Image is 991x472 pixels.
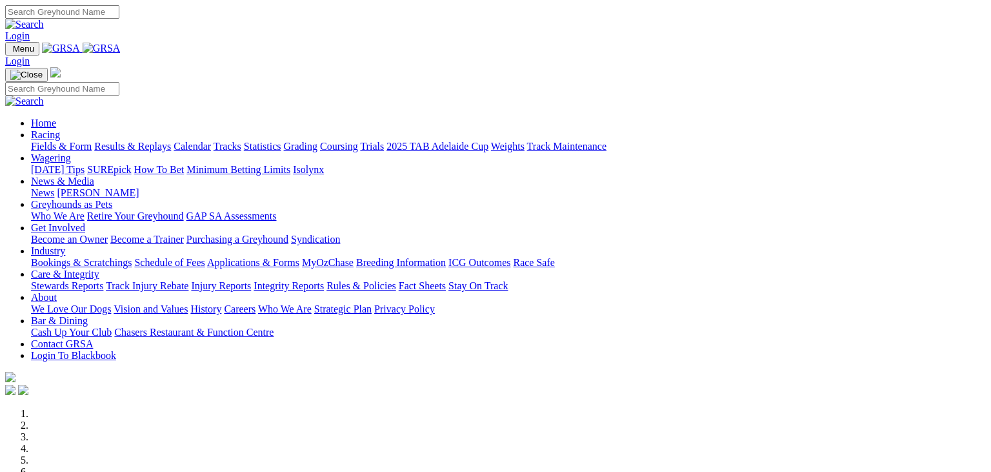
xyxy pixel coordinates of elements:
[31,187,986,199] div: News & Media
[31,118,56,128] a: Home
[31,303,986,315] div: About
[31,187,54,198] a: News
[448,257,510,268] a: ICG Outcomes
[87,210,184,221] a: Retire Your Greyhound
[5,372,15,382] img: logo-grsa-white.png
[50,67,61,77] img: logo-grsa-white.png
[31,292,57,303] a: About
[191,280,251,291] a: Injury Reports
[513,257,554,268] a: Race Safe
[5,385,15,395] img: facebook.svg
[31,152,71,163] a: Wagering
[31,164,85,175] a: [DATE] Tips
[5,5,119,19] input: Search
[31,327,112,338] a: Cash Up Your Club
[31,338,93,349] a: Contact GRSA
[31,141,92,152] a: Fields & Form
[114,303,188,314] a: Vision and Values
[399,280,446,291] a: Fact Sheets
[356,257,446,268] a: Breeding Information
[5,30,30,41] a: Login
[31,280,986,292] div: Care & Integrity
[320,141,358,152] a: Coursing
[5,42,39,56] button: Toggle navigation
[31,315,88,326] a: Bar & Dining
[31,199,112,210] a: Greyhounds as Pets
[5,56,30,67] a: Login
[31,303,111,314] a: We Love Our Dogs
[31,280,103,291] a: Stewards Reports
[527,141,606,152] a: Track Maintenance
[31,245,65,256] a: Industry
[18,385,28,395] img: twitter.svg
[134,257,205,268] a: Schedule of Fees
[190,303,221,314] a: History
[186,210,277,221] a: GAP SA Assessments
[284,141,317,152] a: Grading
[174,141,211,152] a: Calendar
[13,44,34,54] span: Menu
[31,176,94,187] a: News & Media
[326,280,396,291] a: Rules & Policies
[31,129,60,140] a: Racing
[42,43,80,54] img: GRSA
[31,210,85,221] a: Who We Are
[94,141,171,152] a: Results & Replays
[186,234,288,245] a: Purchasing a Greyhound
[106,280,188,291] a: Track Injury Rebate
[31,327,986,338] div: Bar & Dining
[57,187,139,198] a: [PERSON_NAME]
[134,164,185,175] a: How To Bet
[31,210,986,222] div: Greyhounds as Pets
[293,164,324,175] a: Isolynx
[31,222,85,233] a: Get Involved
[5,68,48,82] button: Toggle navigation
[31,257,986,269] div: Industry
[31,141,986,152] div: Racing
[254,280,324,291] a: Integrity Reports
[31,350,116,361] a: Login To Blackbook
[491,141,525,152] a: Weights
[114,327,274,338] a: Chasers Restaurant & Function Centre
[224,303,255,314] a: Careers
[31,234,986,245] div: Get Involved
[5,19,44,30] img: Search
[448,280,508,291] a: Stay On Track
[291,234,340,245] a: Syndication
[258,303,312,314] a: Who We Are
[314,303,372,314] a: Strategic Plan
[302,257,354,268] a: MyOzChase
[31,164,986,176] div: Wagering
[374,303,435,314] a: Privacy Policy
[244,141,281,152] a: Statistics
[110,234,184,245] a: Become a Trainer
[5,96,44,107] img: Search
[214,141,241,152] a: Tracks
[31,257,132,268] a: Bookings & Scratchings
[207,257,299,268] a: Applications & Forms
[360,141,384,152] a: Trials
[10,70,43,80] img: Close
[186,164,290,175] a: Minimum Betting Limits
[87,164,131,175] a: SUREpick
[31,234,108,245] a: Become an Owner
[386,141,488,152] a: 2025 TAB Adelaide Cup
[5,82,119,96] input: Search
[31,269,99,280] a: Care & Integrity
[83,43,121,54] img: GRSA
